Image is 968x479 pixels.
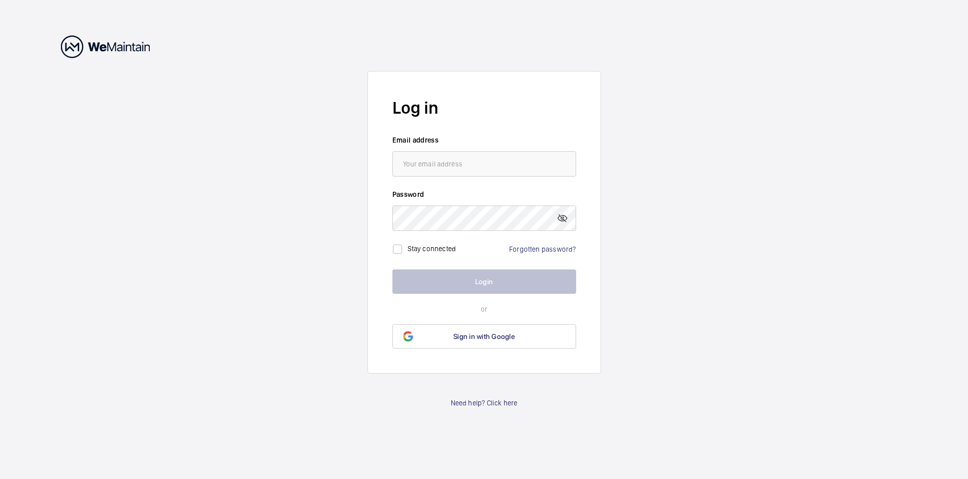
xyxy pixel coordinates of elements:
[392,151,576,177] input: Your email address
[451,398,518,408] a: Need help? Click here
[392,304,576,314] p: or
[392,189,576,199] label: Password
[392,269,576,294] button: Login
[509,245,576,253] a: Forgotten password?
[408,245,456,253] label: Stay connected
[453,332,515,340] span: Sign in with Google
[392,135,576,145] label: Email address
[392,96,576,120] h2: Log in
